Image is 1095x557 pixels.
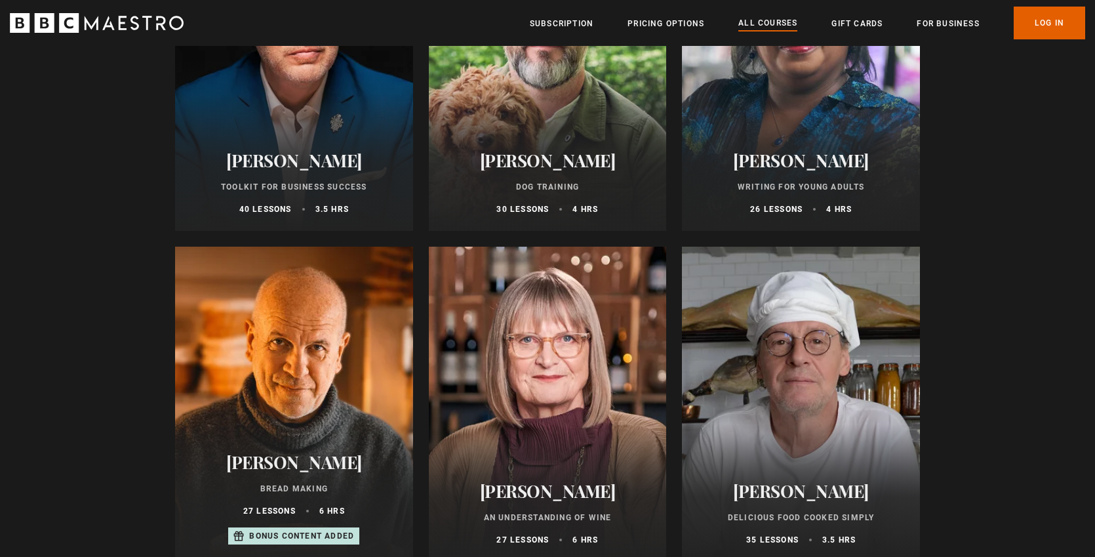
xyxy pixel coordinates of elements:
[445,512,651,524] p: An Understanding of Wine
[698,150,904,171] h2: [PERSON_NAME]
[445,481,651,501] h2: [PERSON_NAME]
[572,534,598,546] p: 6 hrs
[530,17,593,30] a: Subscription
[191,452,397,472] h2: [PERSON_NAME]
[496,534,549,546] p: 27 lessons
[572,203,598,215] p: 4 hrs
[243,505,296,517] p: 27 lessons
[831,17,883,30] a: Gift Cards
[698,181,904,193] p: Writing for Young Adults
[191,483,397,495] p: Bread Making
[10,13,184,33] svg: BBC Maestro
[917,17,979,30] a: For business
[239,203,292,215] p: 40 lessons
[738,16,797,31] a: All Courses
[698,481,904,501] h2: [PERSON_NAME]
[698,512,904,524] p: Delicious Food Cooked Simply
[530,7,1085,39] nav: Primary
[822,534,856,546] p: 3.5 hrs
[191,181,397,193] p: Toolkit for Business Success
[826,203,852,215] p: 4 hrs
[1014,7,1085,39] a: Log In
[627,17,704,30] a: Pricing Options
[319,505,345,517] p: 6 hrs
[191,150,397,171] h2: [PERSON_NAME]
[750,203,803,215] p: 26 lessons
[445,181,651,193] p: Dog Training
[249,530,354,542] p: Bonus content added
[445,150,651,171] h2: [PERSON_NAME]
[496,203,549,215] p: 30 lessons
[746,534,799,546] p: 35 lessons
[315,203,349,215] p: 3.5 hrs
